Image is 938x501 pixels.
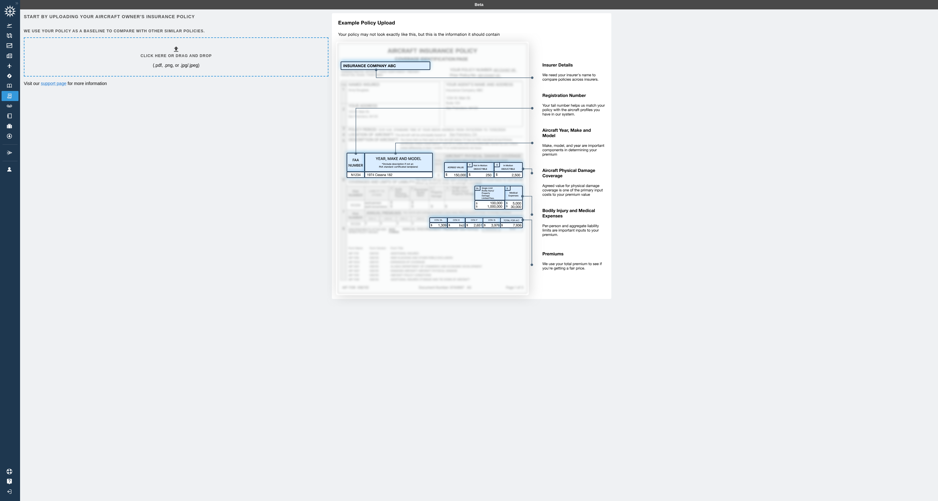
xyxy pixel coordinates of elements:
[141,53,212,59] h6: Click here or drag and drop
[24,13,327,20] h6: Start by uploading your aircraft owner's insurance policy
[24,80,327,87] p: Visit our for more information
[24,28,327,34] h6: We use your policy as a baseline to compare with other similar policies.
[41,81,66,86] a: support page
[327,13,611,306] img: policy-upload-example-5e420760c1425035513a.svg
[153,62,200,68] p: (.pdf, .png, or .jpg/.jpeg)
